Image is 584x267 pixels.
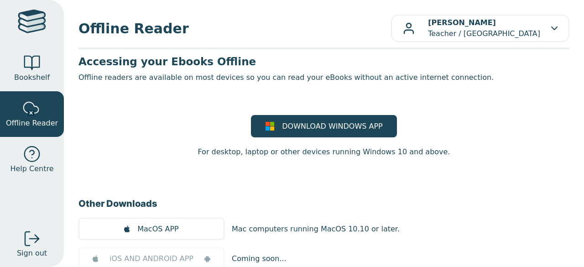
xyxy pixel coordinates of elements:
span: iOS AND ANDROID APP [109,253,193,264]
h3: Other Downloads [78,197,569,210]
span: Offline Reader [6,118,58,129]
span: MacOS APP [137,224,178,235]
p: For desktop, laptop or other devices running Windows 10 and above. [198,147,450,157]
p: Mac computers running MacOS 10.10 or later. [232,224,400,235]
p: Teacher / [GEOGRAPHIC_DATA] [428,17,540,39]
p: Coming soon... [232,253,287,264]
span: Bookshelf [14,72,50,83]
h3: Accessing your Ebooks Offline [78,55,569,68]
a: MacOS APP [78,218,224,240]
span: Help Centre [10,163,53,174]
b: [PERSON_NAME] [428,18,496,27]
button: [PERSON_NAME]Teacher / [GEOGRAPHIC_DATA] [391,15,569,42]
p: Offline readers are available on most devices so you can read your eBooks without an active inter... [78,72,569,83]
span: Offline Reader [78,18,391,39]
a: DOWNLOAD WINDOWS APP [251,115,397,137]
span: DOWNLOAD WINDOWS APP [282,121,382,132]
span: Sign out [17,248,47,259]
